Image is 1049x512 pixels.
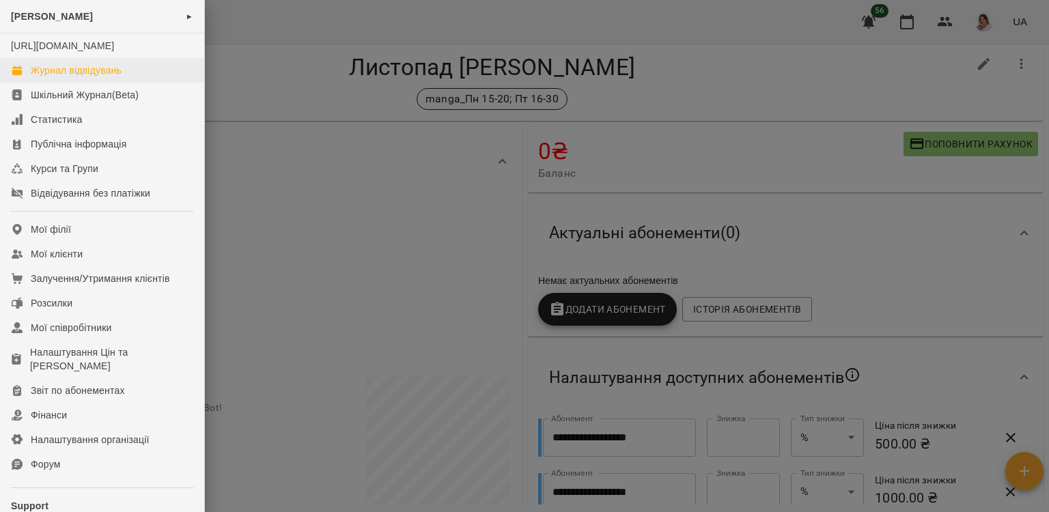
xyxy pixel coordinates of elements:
div: Курси та Групи [31,162,98,175]
div: Форум [31,457,61,471]
div: Мої співробітники [31,321,112,335]
div: Розсилки [31,296,72,310]
a: [URL][DOMAIN_NAME] [11,40,114,51]
div: Мої клієнти [31,247,83,261]
div: Залучення/Утримання клієнтів [31,272,170,285]
div: Налаштування Цін та [PERSON_NAME] [30,345,193,373]
div: Налаштування організації [31,433,150,446]
div: Статистика [31,113,83,126]
div: Шкільний Журнал(Beta) [31,88,139,102]
span: ► [186,11,193,22]
span: [PERSON_NAME] [11,11,93,22]
div: Фінанси [31,408,67,422]
div: Відвідування без платіжки [31,186,150,200]
div: Публічна інформація [31,137,126,151]
div: Звіт по абонементах [31,384,125,397]
div: Мої філії [31,223,71,236]
div: Журнал відвідувань [31,63,122,77]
